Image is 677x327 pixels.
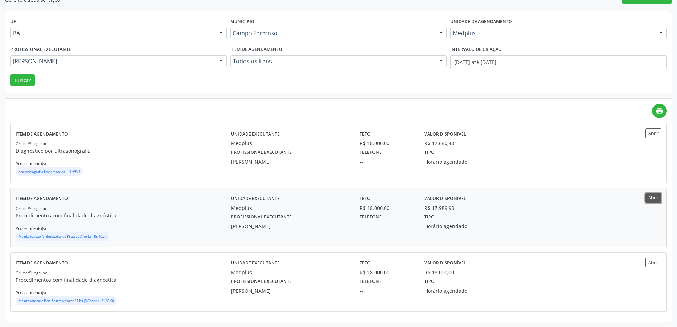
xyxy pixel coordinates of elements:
[424,222,511,230] div: Horário agendado
[231,276,292,287] label: Profissional executante
[424,158,511,165] div: Horário agendado
[16,128,68,139] label: Item de agendamento
[18,169,80,174] small: Ecocardiografia Transtoracica - R$ 39,94
[233,58,432,65] span: Todos os itens
[450,44,502,55] label: Intervalo de criação
[231,287,350,295] div: [PERSON_NAME]
[450,55,667,69] input: Selecione um intervalo
[230,44,283,55] label: Item de agendamento
[424,276,435,287] label: Tipo
[16,161,46,166] small: Procedimento(s)
[18,234,106,239] small: Monitorizacao Ambulatorial de Pressao Arterial - R$ 10,07
[10,74,35,86] button: Buscar
[10,44,71,55] label: Profissional executante
[424,287,511,295] div: Horário agendado
[16,141,48,146] small: Grupo/Subgrupo
[231,258,280,269] label: Unidade executante
[360,204,414,212] div: R$ 18.000,00
[230,16,254,27] label: Município
[652,104,667,118] a: print
[18,299,114,303] small: Monitoramento Pelo Sistema Holter 24 Hs (3 Canais) - R$ 30,00
[360,139,414,147] div: R$ 18.000,00
[424,147,435,158] label: Tipo
[360,276,382,287] label: Telefone
[450,16,512,27] label: Unidade de agendamento
[360,222,414,230] div: --
[16,290,46,295] small: Procedimento(s)
[645,258,661,267] button: Abrir
[13,58,212,65] span: [PERSON_NAME]
[231,147,292,158] label: Profissional executante
[16,258,68,269] label: Item de agendamento
[231,212,292,223] label: Profissional executante
[656,107,663,115] i: print
[231,193,280,204] label: Unidade executante
[424,139,454,147] div: R$ 17.680,48
[360,193,371,204] label: Teto
[360,128,371,139] label: Teto
[233,30,432,37] span: Campo Formoso
[424,193,466,204] label: Valor disponível
[16,270,48,275] small: Grupo/Subgrupo
[424,269,454,276] div: R$ 18.000,00
[231,204,350,212] div: Medplus
[360,269,414,276] div: R$ 18.000,00
[645,128,661,138] button: Abrir
[231,158,350,165] div: [PERSON_NAME]
[16,212,231,219] p: Procedimentos com finalidade diagnóstica
[16,206,48,211] small: Grupo/Subgrupo
[231,139,350,147] div: Medplus
[231,222,350,230] div: [PERSON_NAME]
[16,147,231,154] p: Diagnóstico por ultrasonografia
[16,226,46,231] small: Procedimento(s)
[360,158,414,165] div: --
[360,287,414,295] div: --
[231,269,350,276] div: Medplus
[453,30,652,37] span: Medplus
[360,147,382,158] label: Telefone
[424,258,466,269] label: Valor disponível
[16,276,231,284] p: Procedimentos com finalidade diagnóstica
[231,128,280,139] label: Unidade executante
[424,204,454,212] div: R$ 17.989,93
[13,30,212,37] span: BA
[424,212,435,223] label: Tipo
[424,128,466,139] label: Valor disponível
[10,16,16,27] label: UF
[360,212,382,223] label: Telefone
[16,193,68,204] label: Item de agendamento
[360,258,371,269] label: Teto
[645,193,661,203] button: Abrir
